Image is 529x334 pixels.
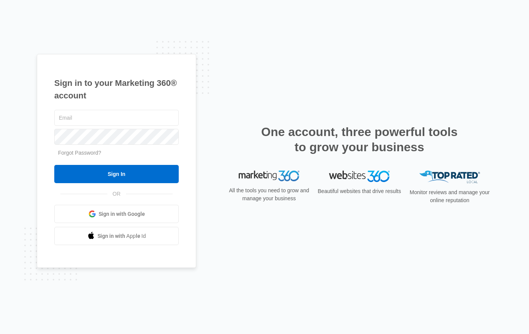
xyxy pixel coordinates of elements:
span: Sign in with Google [99,210,145,218]
span: Sign in with Apple Id [98,232,146,240]
a: Sign in with Google [54,205,179,223]
p: All the tools you need to grow and manage your business [227,187,312,203]
a: Sign in with Apple Id [54,227,179,245]
img: Top Rated Local [419,171,480,183]
input: Email [54,110,179,126]
span: OR [107,190,126,198]
input: Sign In [54,165,179,183]
h1: Sign in to your Marketing 360® account [54,77,179,102]
img: Marketing 360 [239,171,299,181]
a: Forgot Password? [58,150,101,156]
p: Beautiful websites that drive results [317,187,402,195]
img: Websites 360 [329,171,390,182]
p: Monitor reviews and manage your online reputation [407,188,492,204]
h2: One account, three powerful tools to grow your business [259,124,460,155]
